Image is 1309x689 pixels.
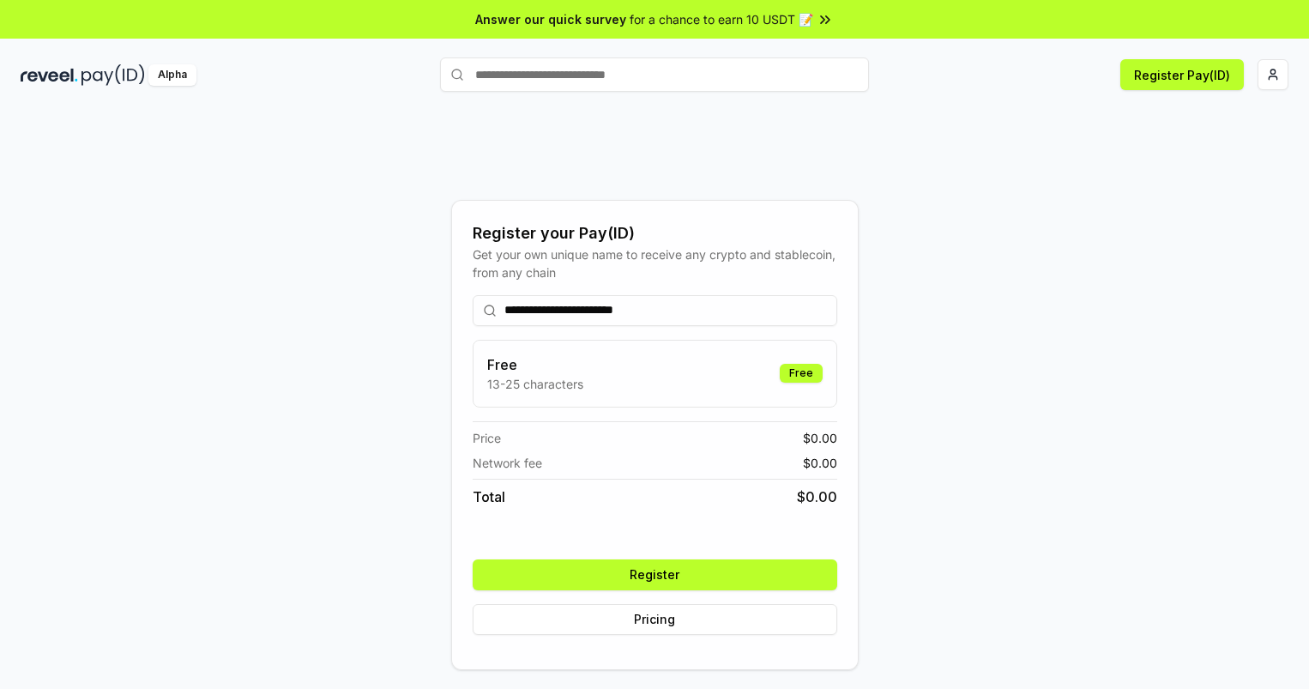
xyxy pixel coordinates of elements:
[473,221,837,245] div: Register your Pay(ID)
[473,429,501,447] span: Price
[473,604,837,635] button: Pricing
[797,487,837,507] span: $ 0.00
[780,364,823,383] div: Free
[1120,59,1244,90] button: Register Pay(ID)
[473,245,837,281] div: Get your own unique name to receive any crypto and stablecoin, from any chain
[630,10,813,28] span: for a chance to earn 10 USDT 📝
[473,559,837,590] button: Register
[81,64,145,86] img: pay_id
[148,64,196,86] div: Alpha
[487,354,583,375] h3: Free
[473,454,542,472] span: Network fee
[473,487,505,507] span: Total
[21,64,78,86] img: reveel_dark
[487,375,583,393] p: 13-25 characters
[475,10,626,28] span: Answer our quick survey
[803,429,837,447] span: $ 0.00
[803,454,837,472] span: $ 0.00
